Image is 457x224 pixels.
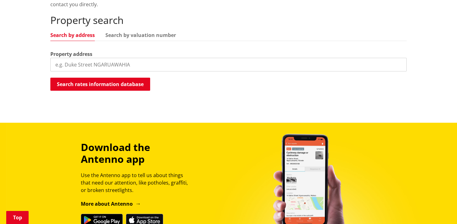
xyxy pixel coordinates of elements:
[50,14,407,26] h2: Property search
[50,50,92,58] label: Property address
[50,33,95,38] a: Search by address
[105,33,176,38] a: Search by valuation number
[81,200,141,207] a: More about Antenno
[81,171,193,194] p: Use the Antenno app to tell us about things that need our attention, like potholes, graffiti, or ...
[6,211,29,224] a: Top
[50,78,150,91] button: Search rates information database
[428,198,451,220] iframe: Messenger Launcher
[81,141,193,165] h3: Download the Antenno app
[50,58,407,71] input: e.g. Duke Street NGARUAWAHIA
